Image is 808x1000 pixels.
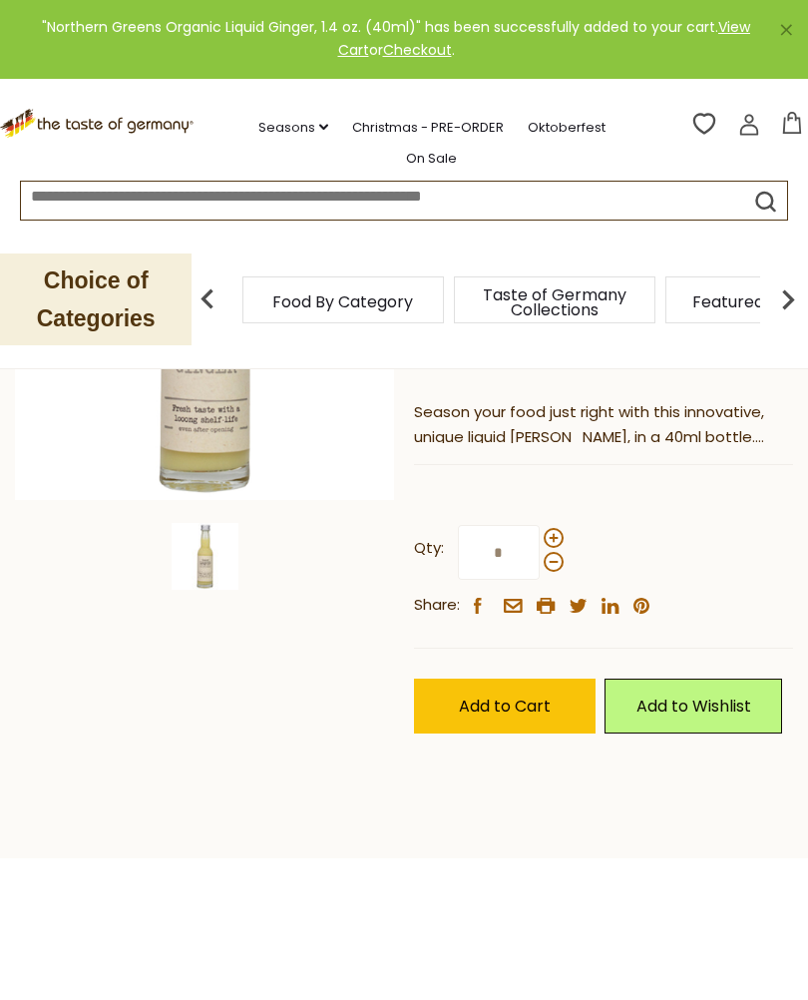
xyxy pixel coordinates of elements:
[528,117,606,139] a: Oktoberfest
[272,294,413,309] a: Food By Category
[352,117,504,139] a: Christmas - PRE-ORDER
[605,679,781,734] a: Add to Wishlist
[458,525,540,580] input: Qty:
[16,16,776,63] div: "Northern Greens Organic Liquid Ginger, 1.4 oz. (40ml)" has been successfully added to your cart....
[258,117,328,139] a: Seasons
[768,279,808,319] img: next arrow
[414,593,460,618] span: Share:
[414,679,596,734] button: Add to Cart
[188,279,227,319] img: previous arrow
[414,536,444,561] strong: Qty:
[406,148,457,170] a: On Sale
[780,24,792,36] a: ×
[459,695,551,718] span: Add to Cart
[383,40,452,60] a: Checkout
[475,287,634,317] a: Taste of Germany Collections
[172,523,238,590] img: Northern Greens Organic Liquid Ginger Bottle
[414,400,793,450] p: Season your food just right with this innovative, unique liquid [PERSON_NAME], in a 40ml bottle.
